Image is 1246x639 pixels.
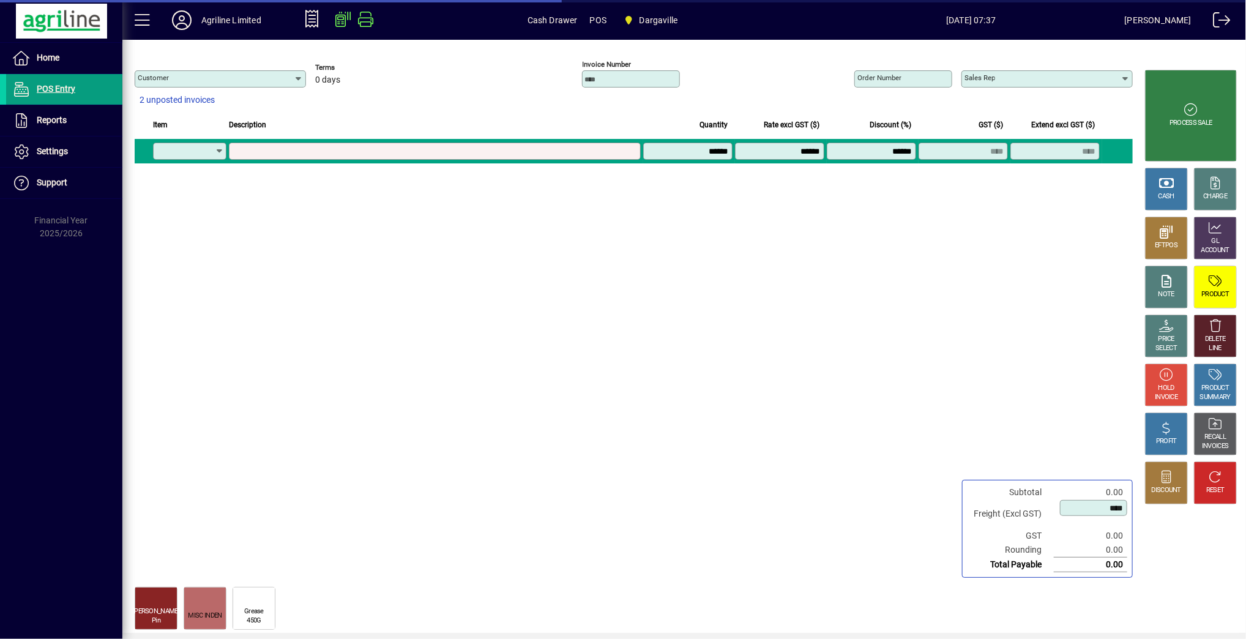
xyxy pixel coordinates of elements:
[1054,529,1127,543] td: 0.00
[1212,237,1220,246] div: GL
[1158,335,1175,344] div: PRICE
[619,9,682,31] span: Dargaville
[6,43,122,73] a: Home
[1158,384,1174,393] div: HOLD
[1031,118,1095,132] span: Extend excl GST ($)
[857,73,901,82] mat-label: Order number
[201,10,261,30] div: Agriline Limited
[315,75,340,85] span: 0 days
[1209,344,1222,353] div: LINE
[583,60,632,69] mat-label: Invoice number
[1205,335,1226,344] div: DELETE
[979,118,1003,132] span: GST ($)
[640,10,678,30] span: Dargaville
[1054,558,1127,572] td: 0.00
[37,146,68,156] span: Settings
[1155,241,1178,250] div: EFTPOS
[968,529,1054,543] td: GST
[152,616,160,626] div: Pin
[968,485,1054,499] td: Subtotal
[153,118,168,132] span: Item
[968,543,1054,558] td: Rounding
[162,9,201,31] button: Profile
[138,73,169,82] mat-label: Customer
[1054,543,1127,558] td: 0.00
[1156,344,1177,353] div: SELECT
[964,73,995,82] mat-label: Sales rep
[37,53,59,62] span: Home
[764,118,819,132] span: Rate excl GST ($)
[37,177,67,187] span: Support
[1201,246,1229,255] div: ACCOUNT
[1054,485,1127,499] td: 0.00
[315,64,389,72] span: Terms
[135,89,220,111] button: 2 unposted invoices
[6,105,122,136] a: Reports
[968,499,1054,529] td: Freight (Excl GST)
[968,558,1054,572] td: Total Payable
[1125,10,1192,30] div: [PERSON_NAME]
[1206,486,1225,495] div: RESET
[1200,393,1231,402] div: SUMMARY
[1205,433,1226,442] div: RECALL
[140,94,215,106] span: 2 unposted invoices
[1155,393,1177,402] div: INVOICE
[133,607,179,616] div: [PERSON_NAME]
[1152,486,1181,495] div: DISCOUNT
[6,168,122,198] a: Support
[188,611,222,621] div: MISC INDEN
[1201,384,1229,393] div: PRODUCT
[1158,192,1174,201] div: CASH
[244,607,264,616] div: Grease
[870,118,911,132] span: Discount (%)
[247,616,261,626] div: 450G
[818,10,1125,30] span: [DATE] 07:37
[1156,437,1177,446] div: PROFIT
[229,118,266,132] span: Description
[1201,290,1229,299] div: PRODUCT
[1202,442,1228,451] div: INVOICES
[6,136,122,167] a: Settings
[1158,290,1174,299] div: NOTE
[1204,2,1231,42] a: Logout
[37,115,67,125] span: Reports
[37,84,75,94] span: POS Entry
[528,10,578,30] span: Cash Drawer
[1204,192,1228,201] div: CHARGE
[1170,119,1212,128] div: PROCESS SALE
[699,118,728,132] span: Quantity
[590,10,607,30] span: POS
